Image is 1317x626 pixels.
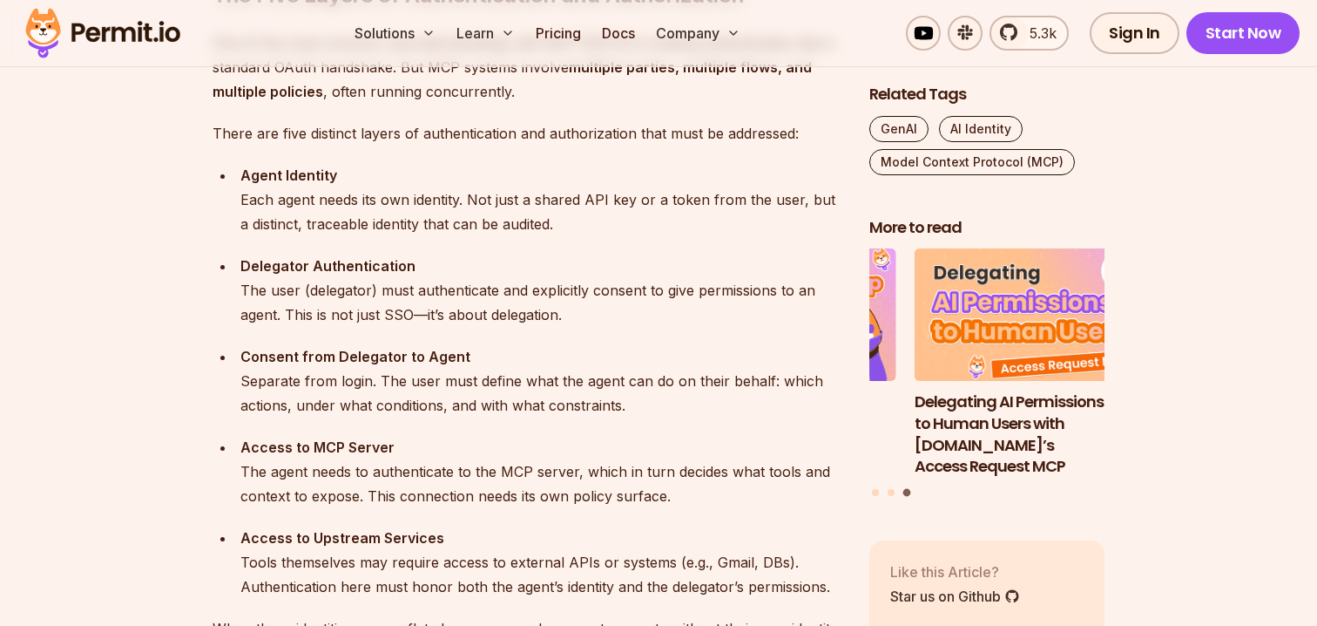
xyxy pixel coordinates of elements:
[240,439,395,456] strong: Access to MCP Server
[939,116,1023,142] a: AI Identity
[869,149,1075,175] a: Model Context Protocol (MCP)
[888,489,895,496] button: Go to slide 2
[915,249,1150,382] img: Delegating AI Permissions to Human Users with Permit.io’s Access Request MCP
[240,254,841,327] div: The user (delegator) must authenticate and explicitly consent to give permissions to an agent. Th...
[529,16,588,51] a: Pricing
[1090,12,1179,54] a: Sign In
[1186,12,1300,54] a: Start Now
[661,391,896,478] h3: Human-in-the-Loop for AI Agents: Best Practices, Frameworks, Use Cases, and Demo
[1019,23,1057,44] span: 5.3k
[869,217,1104,239] h2: More to read
[915,391,1150,478] h3: Delegating AI Permissions to Human Users with [DOMAIN_NAME]’s Access Request MCP
[869,249,1104,500] div: Posts
[240,348,470,365] strong: Consent from Delegator to Agent
[872,489,879,496] button: Go to slide 1
[213,121,841,146] p: There are five distinct layers of authentication and authorization that must be addressed:
[240,167,337,184] strong: Agent Identity
[240,163,841,236] div: Each agent needs its own identity. Not just a shared API key or a token from the user, but a dist...
[661,249,896,479] li: 2 of 3
[915,249,1150,479] a: Delegating AI Permissions to Human Users with Permit.io’s Access Request MCPDelegating AI Permiss...
[595,16,642,51] a: Docs
[240,529,444,547] strong: Access to Upstream Services
[902,489,910,497] button: Go to slide 3
[213,31,841,104] p: One of the most common misunderstandings with MCP [DATE] is treating authentication like a standa...
[240,526,841,599] div: Tools themselves may require access to external APIs or systems (e.g., Gmail, DBs). Authenticatio...
[869,84,1104,105] h2: Related Tags
[661,249,896,382] img: Human-in-the-Loop for AI Agents: Best Practices, Frameworks, Use Cases, and Demo
[240,257,415,275] strong: Delegator Authentication
[869,116,929,142] a: GenAI
[890,561,1020,582] p: Like this Article?
[915,249,1150,479] li: 3 of 3
[649,16,747,51] button: Company
[890,586,1020,607] a: Star us on Github
[348,16,442,51] button: Solutions
[213,58,812,100] strong: multiple parties, multiple flows, and multiple policies
[240,435,841,508] div: The agent needs to authenticate to the MCP server, which in turn decides what tools and context t...
[240,344,841,418] div: Separate from login. The user must define what the agent can do on their behalf: which actions, u...
[449,16,522,51] button: Learn
[989,16,1069,51] a: 5.3k
[17,3,188,63] img: Permit logo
